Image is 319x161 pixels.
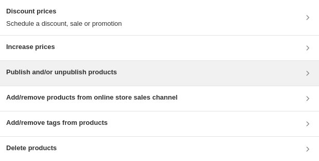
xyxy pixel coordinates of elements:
[6,42,55,52] h3: Increase prices
[6,118,108,128] h3: Add/remove tags from products
[6,143,57,153] h3: Delete products
[6,19,122,29] p: Schedule a discount, sale or promotion
[6,6,122,17] h3: Discount prices
[6,67,117,77] h3: Publish and/or unpublish products
[6,92,178,103] h3: Add/remove products from online store sales channel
